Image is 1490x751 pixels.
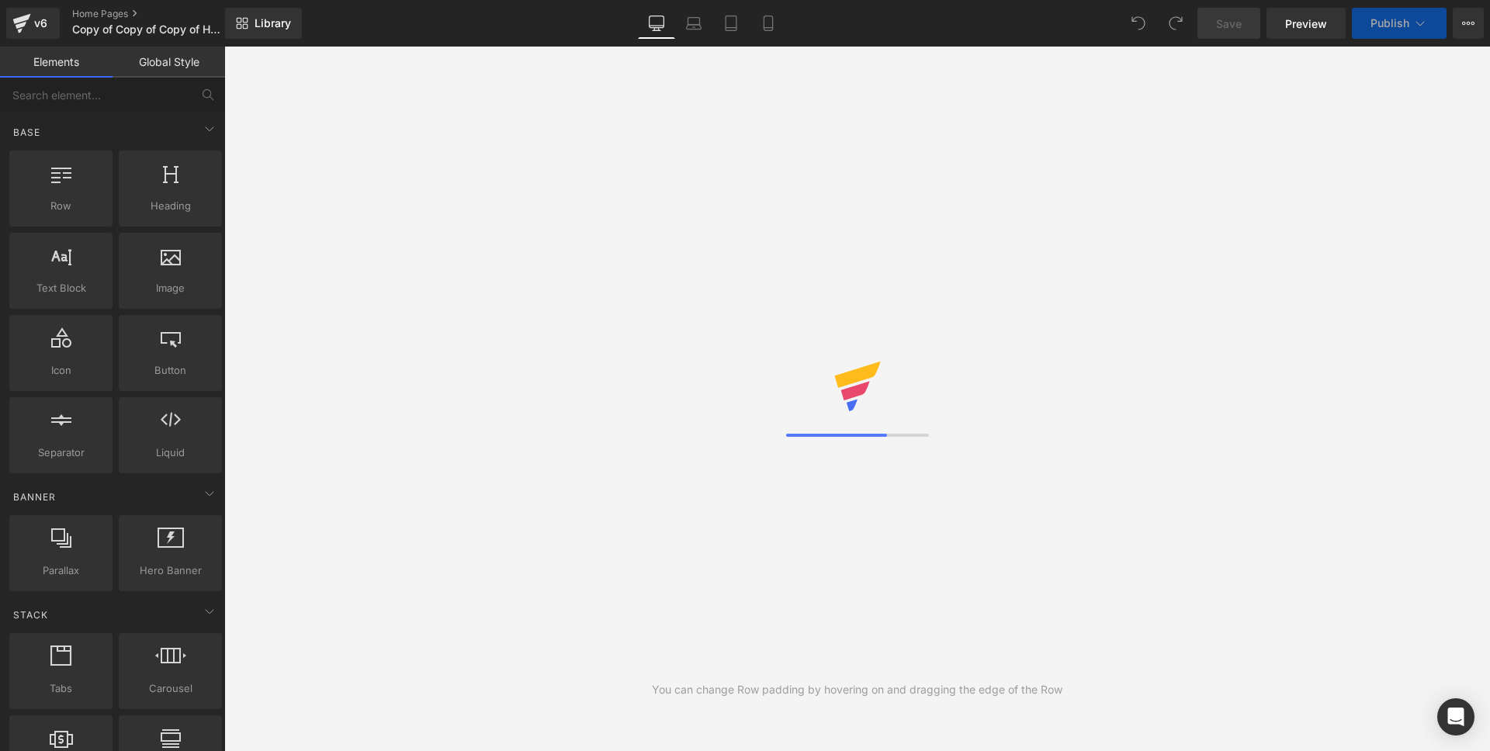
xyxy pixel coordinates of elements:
button: More [1453,8,1484,39]
span: Separator [14,445,108,461]
span: Button [123,362,217,379]
button: Publish [1352,8,1447,39]
button: Redo [1160,8,1191,39]
a: Tablet [712,8,750,39]
span: Heading [123,198,217,214]
span: Parallax [14,562,108,579]
span: Copy of Copy of Copy of Home Page - [DATE] 12:08:04 -FechaDelivery-Animaciones [72,23,221,36]
span: Liquid [123,445,217,461]
span: Publish [1370,17,1409,29]
span: Library [255,16,291,30]
a: Home Pages [72,8,251,20]
span: Stack [12,607,50,622]
span: Banner [12,490,57,504]
div: v6 [31,13,50,33]
span: Base [12,125,42,140]
span: Icon [14,362,108,379]
a: Laptop [675,8,712,39]
span: Text Block [14,280,108,296]
span: Tabs [14,680,108,697]
a: Mobile [750,8,787,39]
div: You can change Row padding by hovering on and dragging the edge of the Row [652,681,1062,698]
span: Hero Banner [123,562,217,579]
div: Open Intercom Messenger [1437,698,1474,735]
span: Image [123,280,217,296]
button: Undo [1123,8,1154,39]
span: Preview [1285,16,1327,32]
a: Preview [1266,8,1346,39]
a: Global Style [113,47,225,78]
a: v6 [6,8,60,39]
a: New Library [225,8,302,39]
span: Carousel [123,680,217,697]
span: Row [14,198,108,214]
a: Desktop [638,8,675,39]
span: Save [1216,16,1242,32]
